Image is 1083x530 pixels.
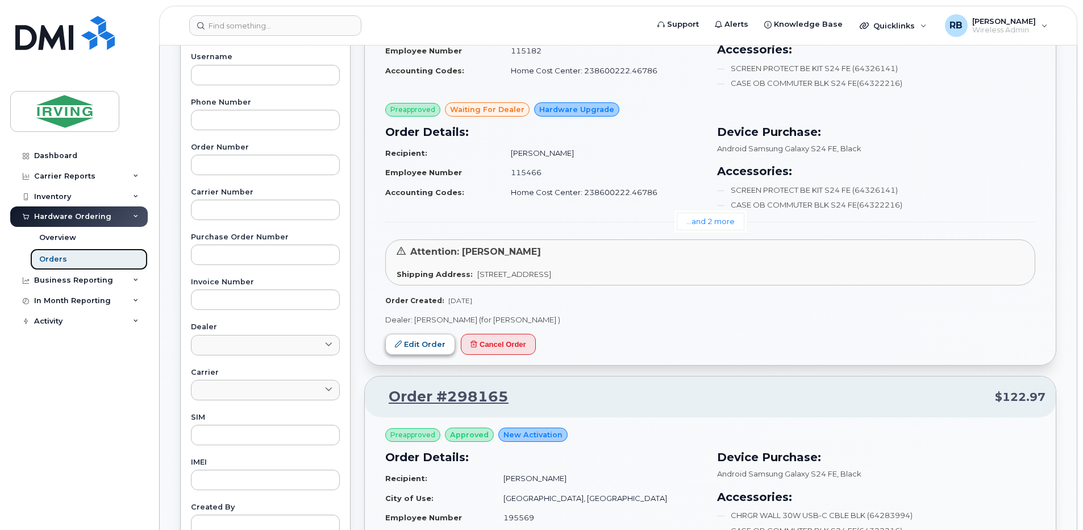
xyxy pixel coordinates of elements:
span: Attention: [PERSON_NAME] [410,246,541,257]
a: ...and 2 more [677,213,744,230]
div: Quicklinks [852,14,935,37]
label: Created By [191,504,340,511]
li: SCREEN PROTECT BE KIT S24 FE (64326141) [717,63,1035,74]
label: Invoice Number [191,279,340,286]
strong: Recipient: [385,474,427,483]
span: [DATE] [448,296,472,305]
strong: Accounting Codes: [385,188,464,197]
span: Hardware Upgrade [539,104,614,115]
span: [STREET_ADDRESS] [477,270,551,279]
label: Purchase Order Number [191,234,340,241]
label: Username [191,53,340,61]
td: Home Cost Center: 238600222.46786 [501,61,703,81]
label: Dealer [191,324,340,331]
span: $122.97 [995,389,1045,405]
h3: Accessories: [717,488,1035,506]
label: IMEI [191,459,340,466]
td: 115466 [501,163,703,183]
div: Roberts, Brad [937,14,1056,37]
span: Knowledge Base [774,19,843,30]
h3: Order Details: [385,449,703,466]
span: Wireless Admin [972,26,1036,35]
h3: Order Details: [385,123,703,140]
span: , Black [837,144,861,153]
h3: Accessories: [717,163,1035,180]
h3: Device Purchase: [717,123,1035,140]
strong: City of Use: [385,494,434,503]
a: Knowledge Base [756,13,851,36]
td: Home Cost Center: 238600222.46786 [501,183,703,202]
span: , Black [837,469,861,478]
label: Phone Number [191,99,340,106]
li: CHRGR WALL 30W USB-C CBLE BLK (64283994) [717,510,1035,521]
li: CASE OB COMMUTER BLK S24 FE(64322216) [717,78,1035,89]
label: SIM [191,414,340,421]
label: Carrier Number [191,189,340,196]
span: Quicklinks [873,21,915,30]
td: [PERSON_NAME] [493,469,703,488]
a: Order #298165 [375,387,509,407]
a: Edit Order [385,334,455,355]
span: Preapproved [390,430,435,440]
span: approved [450,429,489,440]
a: Support [649,13,707,36]
strong: Shipping Address: [397,270,473,279]
td: 115182 [501,41,703,61]
span: Alerts [724,19,748,30]
strong: Order Created: [385,296,444,305]
strong: Employee Number [385,513,462,522]
span: Preapproved [390,105,435,115]
label: Order Number [191,144,340,151]
span: [PERSON_NAME] [972,16,1036,26]
li: SCREEN PROTECT BE KIT S24 FE (64326141) [717,185,1035,196]
h3: Accessories: [717,41,1035,58]
td: [GEOGRAPHIC_DATA], [GEOGRAPHIC_DATA] [493,488,703,508]
span: waiting for dealer [450,104,524,115]
h3: Device Purchase: [717,449,1035,466]
p: Dealer: [PERSON_NAME] (for [PERSON_NAME] ) [385,314,1035,325]
span: RB [949,19,963,32]
strong: Employee Number [385,168,462,177]
td: [PERSON_NAME] [501,143,703,163]
strong: Accounting Codes: [385,66,464,75]
strong: Employee Number [385,46,462,55]
a: Alerts [707,13,756,36]
span: Android Samsung Galaxy S24 FE [717,469,837,478]
strong: Recipient: [385,148,427,158]
input: Find something... [189,15,361,36]
span: Support [667,19,699,30]
li: CASE OB COMMUTER BLK S24 FE(64322216) [717,200,1035,210]
span: New Activation [503,429,563,440]
span: Android Samsung Galaxy S24 FE [717,144,837,153]
label: Carrier [191,369,340,376]
button: Cancel Order [461,334,536,355]
td: 195569 [493,508,703,528]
